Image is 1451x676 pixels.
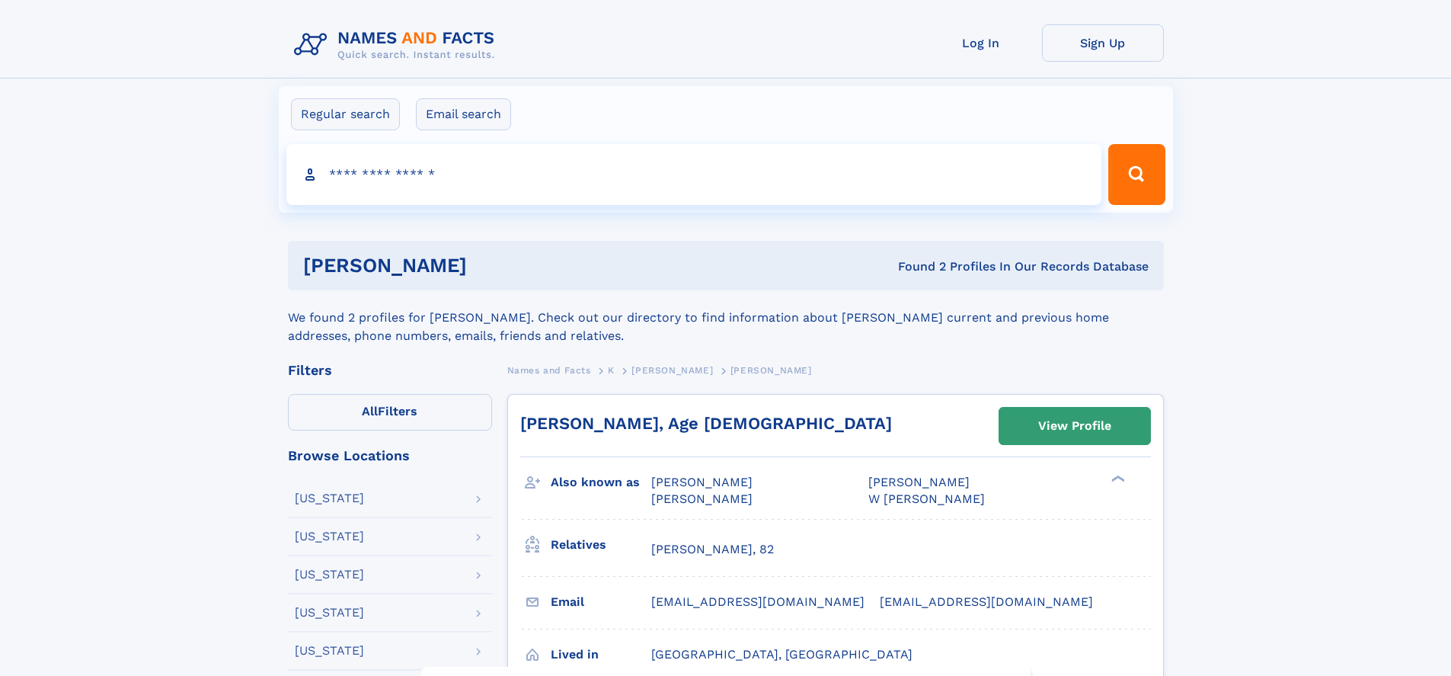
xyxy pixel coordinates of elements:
[295,645,364,657] div: [US_STATE]
[416,98,511,130] label: Email search
[362,404,378,418] span: All
[1042,24,1164,62] a: Sign Up
[868,492,985,506] span: W [PERSON_NAME]
[288,290,1164,345] div: We found 2 profiles for [PERSON_NAME]. Check out our directory to find information about [PERSON_...
[651,594,865,609] span: [EMAIL_ADDRESS][DOMAIN_NAME]
[551,469,651,495] h3: Also known as
[295,530,364,543] div: [US_STATE]
[295,607,364,619] div: [US_STATE]
[651,475,753,489] span: [PERSON_NAME]
[631,365,713,376] span: [PERSON_NAME]
[682,258,1149,275] div: Found 2 Profiles In Our Records Database
[631,360,713,380] a: [PERSON_NAME]
[880,594,1093,609] span: [EMAIL_ADDRESS][DOMAIN_NAME]
[608,365,615,376] span: K
[999,408,1150,444] a: View Profile
[608,360,615,380] a: K
[868,475,970,489] span: [PERSON_NAME]
[551,642,651,668] h3: Lived in
[730,365,812,376] span: [PERSON_NAME]
[288,24,507,66] img: Logo Names and Facts
[295,569,364,581] div: [US_STATE]
[1038,408,1111,444] div: View Profile
[551,589,651,615] h3: Email
[1108,144,1165,205] button: Search Button
[507,360,591,380] a: Names and Facts
[286,144,1102,205] input: search input
[651,541,774,558] a: [PERSON_NAME], 82
[651,647,912,662] span: [GEOGRAPHIC_DATA], [GEOGRAPHIC_DATA]
[295,492,364,505] div: [US_STATE]
[520,414,892,433] a: [PERSON_NAME], Age [DEMOGRAPHIC_DATA]
[920,24,1042,62] a: Log In
[288,394,492,431] label: Filters
[288,449,492,463] div: Browse Locations
[291,98,400,130] label: Regular search
[651,492,753,506] span: [PERSON_NAME]
[551,532,651,558] h3: Relatives
[1107,474,1126,484] div: ❯
[288,364,492,377] div: Filters
[303,256,682,275] h1: [PERSON_NAME]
